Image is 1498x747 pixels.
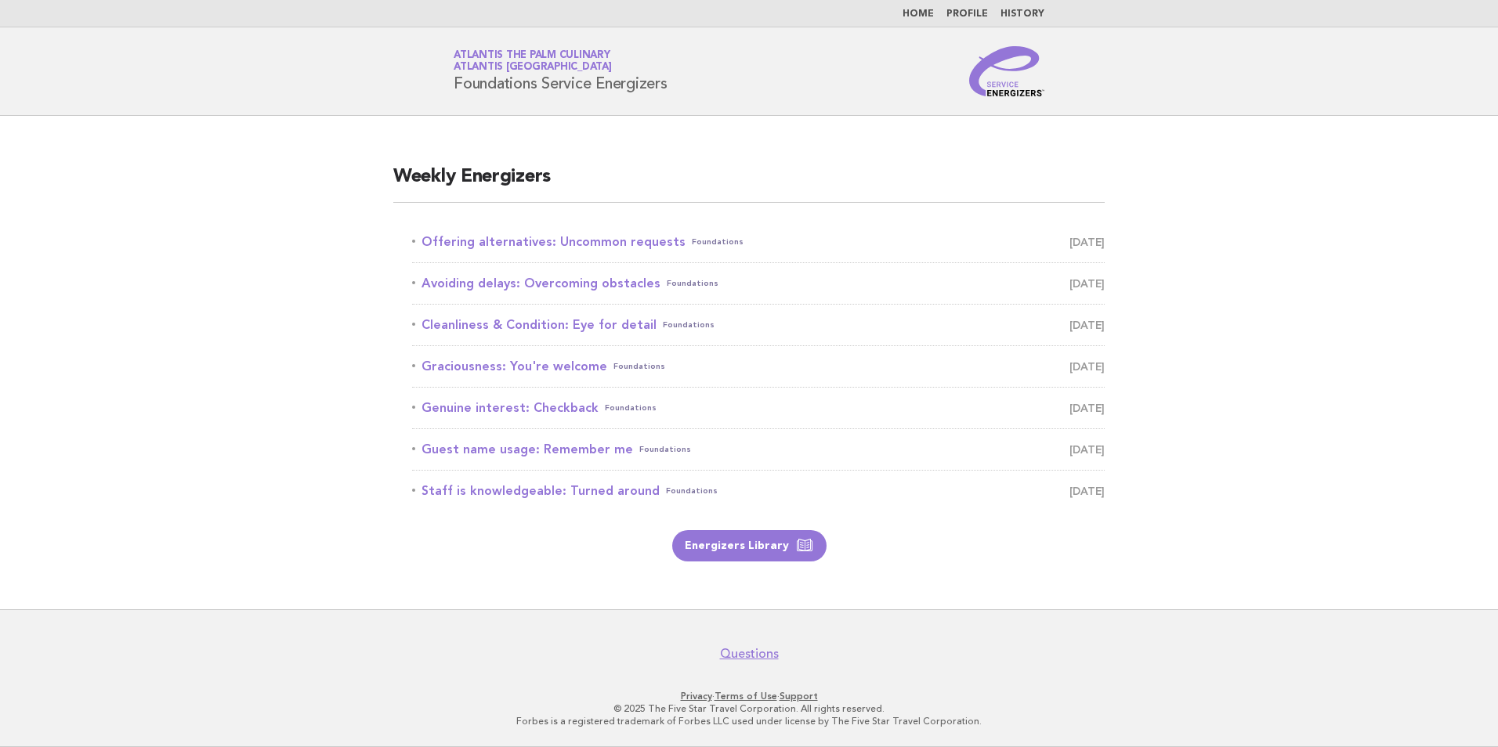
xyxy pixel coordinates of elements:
[681,691,712,702] a: Privacy
[1069,480,1105,502] span: [DATE]
[613,355,665,377] span: Foundations
[639,438,691,460] span: Foundations
[270,690,1228,702] p: · ·
[715,691,777,702] a: Terms of Use
[454,50,612,72] a: Atlantis The Palm CulinaryAtlantis [GEOGRAPHIC_DATA]
[412,314,1105,336] a: Cleanliness & Condition: Eye for detailFoundations [DATE]
[1069,272,1105,294] span: [DATE]
[412,231,1105,253] a: Offering alternatives: Uncommon requestsFoundations [DATE]
[692,231,744,253] span: Foundations
[1069,438,1105,460] span: [DATE]
[412,397,1105,419] a: Genuine interest: CheckbackFoundations [DATE]
[946,9,988,19] a: Profile
[454,63,612,73] span: Atlantis [GEOGRAPHIC_DATA]
[780,691,818,702] a: Support
[454,51,668,92] h1: Foundations Service Energizers
[1069,397,1105,419] span: [DATE]
[969,46,1044,96] img: Service Energizers
[270,702,1228,715] p: © 2025 The Five Star Travel Corporation. All rights reserved.
[412,438,1105,460] a: Guest name usage: Remember meFoundations [DATE]
[1069,355,1105,377] span: [DATE]
[270,715,1228,727] p: Forbes is a registered trademark of Forbes LLC used under license by The Five Star Travel Corpora...
[663,314,715,336] span: Foundations
[1069,314,1105,336] span: [DATE]
[412,272,1105,294] a: Avoiding delays: Overcoming obstaclesFoundations [DATE]
[605,397,657,419] span: Foundations
[1069,231,1105,253] span: [DATE]
[667,272,718,294] span: Foundations
[672,530,827,561] a: Energizers Library
[666,480,718,502] span: Foundations
[412,355,1105,377] a: Graciousness: You're welcomeFoundations [DATE]
[1000,9,1044,19] a: History
[412,480,1105,502] a: Staff is knowledgeable: Turned aroundFoundations [DATE]
[720,646,779,662] a: Questions
[903,9,934,19] a: Home
[393,164,1105,203] h2: Weekly Energizers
